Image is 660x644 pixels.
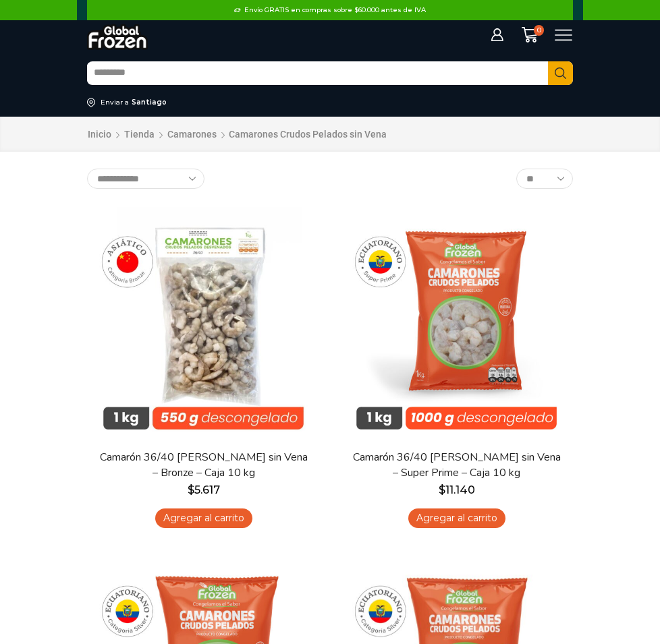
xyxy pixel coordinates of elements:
[87,127,112,141] a: Inicio
[167,127,217,141] a: Camarones
[548,61,573,85] button: Search button
[87,127,387,142] nav: Breadcrumb
[87,169,204,189] select: Pedido de la tienda
[155,508,252,528] a: Agregar al carrito: “Camarón 36/40 Crudo Pelado sin Vena - Bronze - Caja 10 kg”
[123,127,155,141] a: Tienda
[99,450,308,481] a: Camarón 36/40 [PERSON_NAME] sin Vena – Bronze – Caja 10 kg
[188,484,194,496] span: $
[101,98,129,107] div: Enviar a
[534,25,545,36] span: 0
[439,484,445,496] span: $
[188,484,220,496] bdi: 5.617
[87,98,101,107] img: address-field-icon.svg
[408,508,505,528] a: Agregar al carrito: “Camarón 36/40 Crudo Pelado sin Vena - Super Prime - Caja 10 kg”
[439,484,475,496] bdi: 11.140
[514,26,544,43] a: 0
[132,98,167,107] div: Santiago
[352,450,561,481] a: Camarón 36/40 [PERSON_NAME] sin Vena – Super Prime – Caja 10 kg
[229,129,387,140] h1: Camarones Crudos Pelados sin Vena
